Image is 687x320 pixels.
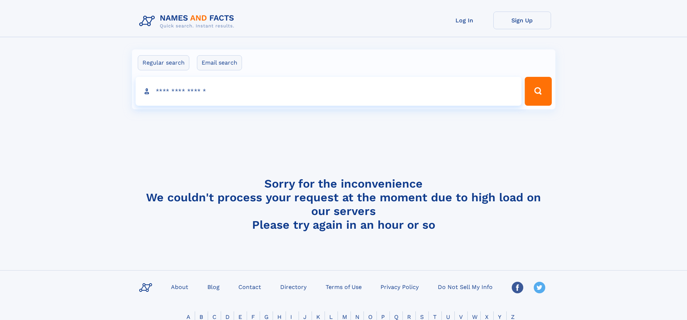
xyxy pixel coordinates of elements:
img: Facebook [512,282,523,293]
img: Twitter [534,282,545,293]
a: Contact [235,281,264,292]
h4: Sorry for the inconvenience We couldn't process your request at the moment due to high load on ou... [136,177,551,232]
a: Terms of Use [323,281,365,292]
a: Log In [436,12,493,29]
a: Directory [277,281,309,292]
input: search input [136,77,522,106]
a: Privacy Policy [378,281,422,292]
a: About [168,281,191,292]
img: Logo Names and Facts [136,12,240,31]
button: Search Button [525,77,551,106]
label: Email search [197,55,242,70]
a: Do Not Sell My Info [435,281,496,292]
a: Sign Up [493,12,551,29]
a: Blog [204,281,223,292]
label: Regular search [138,55,189,70]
